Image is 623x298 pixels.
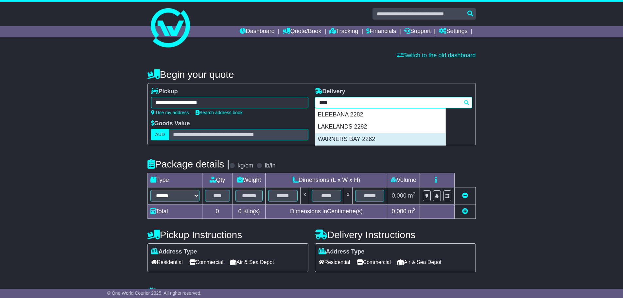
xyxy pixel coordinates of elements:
span: Commercial [357,257,391,267]
span: m [408,192,416,199]
div: LAKELANDS 2282 [315,121,445,133]
td: Total [147,204,202,219]
span: Residential [319,257,350,267]
h4: Warranty & Insurance [147,287,476,298]
h4: Package details | [147,159,230,169]
sup: 3 [413,207,416,212]
a: Add new item [462,208,468,215]
label: Goods Value [151,120,190,127]
label: Address Type [319,248,365,255]
label: Pickup [151,88,178,95]
a: Support [404,26,431,37]
span: © One World Courier 2025. All rights reserved. [107,290,202,296]
a: Search address book [196,110,243,115]
span: 0.000 [392,208,407,215]
td: Type [147,173,202,187]
td: x [344,187,352,204]
typeahead: Please provide city [315,97,472,108]
h4: Delivery Instructions [315,229,476,240]
td: Dimensions in Centimetre(s) [266,204,387,219]
a: Use my address [151,110,189,115]
span: m [408,208,416,215]
div: WARNERS BAY 2282 [315,133,445,146]
td: Dimensions (L x W x H) [266,173,387,187]
a: Switch to the old dashboard [397,52,476,59]
td: Qty [202,173,233,187]
span: 0 [238,208,241,215]
h4: Pickup Instructions [147,229,308,240]
a: Dashboard [240,26,275,37]
a: Remove this item [462,192,468,199]
td: 0 [202,204,233,219]
td: Kilo(s) [233,204,266,219]
label: Delivery [315,88,345,95]
span: Commercial [189,257,223,267]
td: Volume [387,173,420,187]
label: lb/in [265,162,275,169]
sup: 3 [413,191,416,196]
a: Tracking [329,26,358,37]
td: x [301,187,309,204]
h4: Begin your quote [147,69,476,80]
a: Financials [366,26,396,37]
a: Settings [439,26,468,37]
span: 0.000 [392,192,407,199]
label: kg/cm [237,162,253,169]
div: ELEEBANA 2282 [315,109,445,121]
span: Air & Sea Depot [397,257,441,267]
label: AUD [151,129,169,140]
span: Residential [151,257,183,267]
a: Quote/Book [283,26,321,37]
td: Weight [233,173,266,187]
label: Address Type [151,248,197,255]
span: Air & Sea Depot [230,257,274,267]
